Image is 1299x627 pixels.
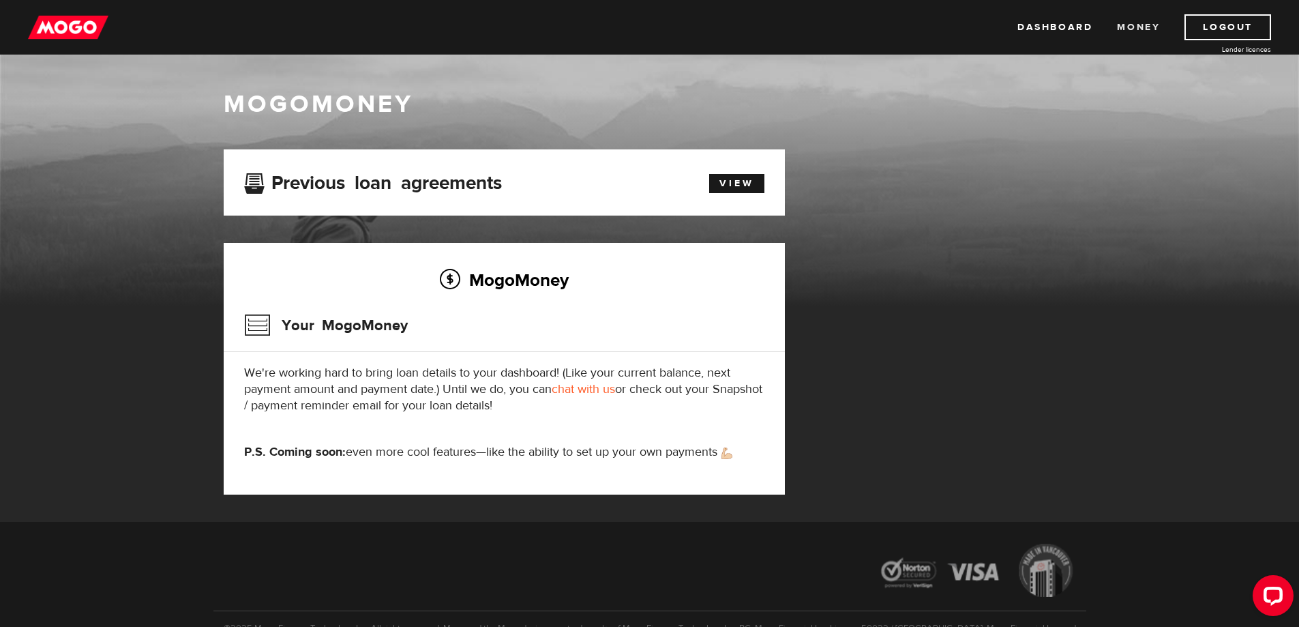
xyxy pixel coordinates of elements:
[552,381,615,397] a: chat with us
[721,448,732,459] img: strong arm emoji
[244,172,502,190] h3: Previous loan agreements
[244,444,346,460] strong: P.S. Coming soon:
[1169,44,1271,55] a: Lender licences
[244,308,408,343] h3: Your MogoMoney
[1242,570,1299,627] iframe: LiveChat chat widget
[224,90,1076,119] h1: MogoMoney
[244,365,764,414] p: We're working hard to bring loan details to your dashboard! (Like your current balance, next paym...
[1184,14,1271,40] a: Logout
[28,14,108,40] img: mogo_logo-11ee424be714fa7cbb0f0f49df9e16ec.png
[1117,14,1160,40] a: Money
[244,265,764,294] h2: MogoMoney
[709,174,764,193] a: View
[1017,14,1092,40] a: Dashboard
[244,444,764,461] p: even more cool features—like the ability to set up your own payments
[868,534,1086,611] img: legal-icons-92a2ffecb4d32d839781d1b4e4802d7b.png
